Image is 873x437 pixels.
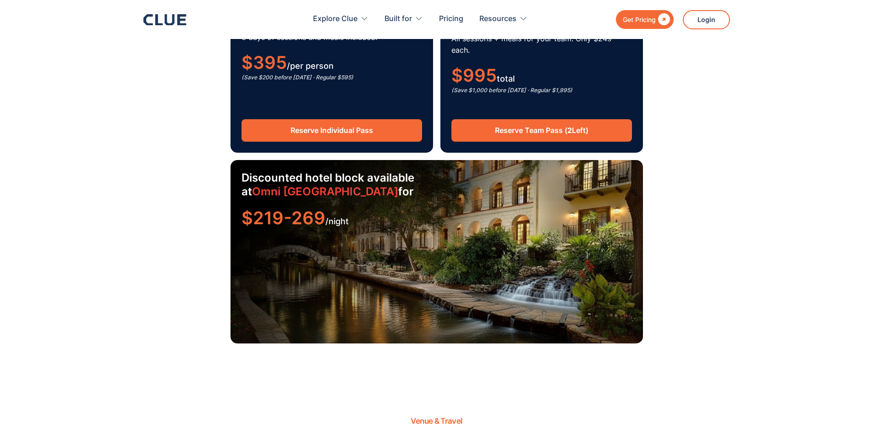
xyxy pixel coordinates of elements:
[656,14,670,25] div: 
[451,33,632,56] p: All sessions + meals for your team. Only $249 each.
[242,74,353,81] em: (Save $200 before [DATE] · Regular $595)
[451,119,632,142] a: Reserve Team Pass (2Left)
[252,185,398,198] a: Omni [GEOGRAPHIC_DATA]
[683,10,730,29] a: Login
[623,14,656,25] div: Get Pricing
[384,5,423,33] div: Built for
[567,126,572,135] strong: 2
[242,212,632,227] div: /night
[384,5,412,33] div: Built for
[451,70,632,84] div: total
[439,5,463,33] a: Pricing
[242,57,422,72] div: /per person
[313,5,357,33] div: Explore Clue
[242,119,422,142] a: Reserve Individual Pass
[411,417,462,426] h2: Venue & Travel
[479,5,516,33] div: Resources
[451,65,497,86] span: $995
[242,52,287,73] span: $395
[242,207,325,228] span: $219-269
[451,87,572,94] em: (Save $1,000 before [DATE] · Regular $1,995)
[313,5,368,33] div: Explore Clue
[616,10,674,29] a: Get Pricing
[479,5,527,33] div: Resources
[242,171,425,199] h3: Discounted hotel block available at for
